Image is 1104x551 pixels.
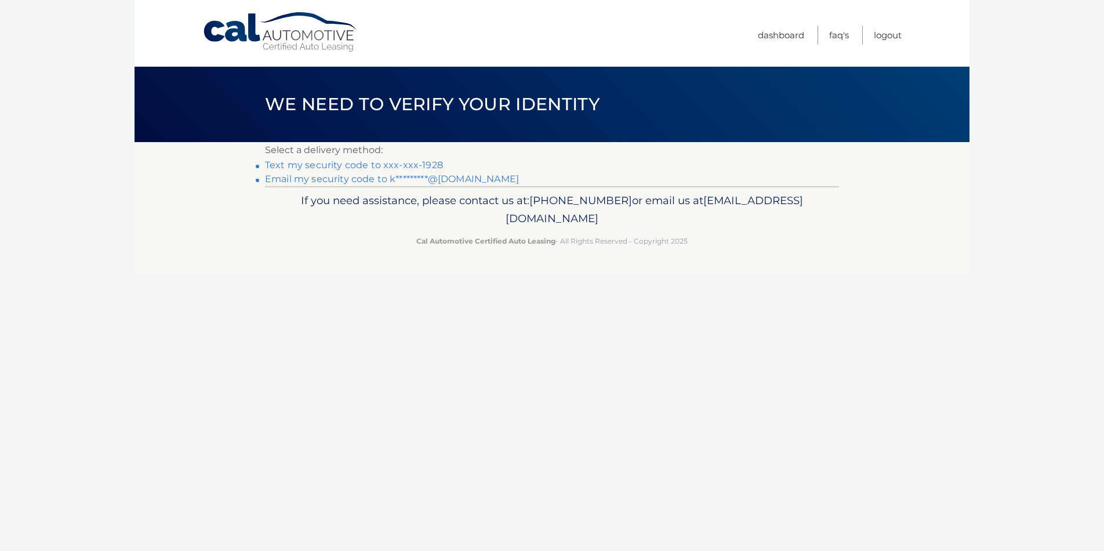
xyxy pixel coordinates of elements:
[529,194,632,207] span: [PHONE_NUMBER]
[273,235,831,247] p: - All Rights Reserved - Copyright 2025
[829,26,849,45] a: FAQ's
[273,191,831,229] p: If you need assistance, please contact us at: or email us at
[265,142,839,158] p: Select a delivery method:
[265,93,600,115] span: We need to verify your identity
[265,173,519,184] a: Email my security code to k*********@[DOMAIN_NAME]
[265,159,443,171] a: Text my security code to xxx-xxx-1928
[416,237,555,245] strong: Cal Automotive Certified Auto Leasing
[758,26,804,45] a: Dashboard
[874,26,902,45] a: Logout
[202,12,359,53] a: Cal Automotive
